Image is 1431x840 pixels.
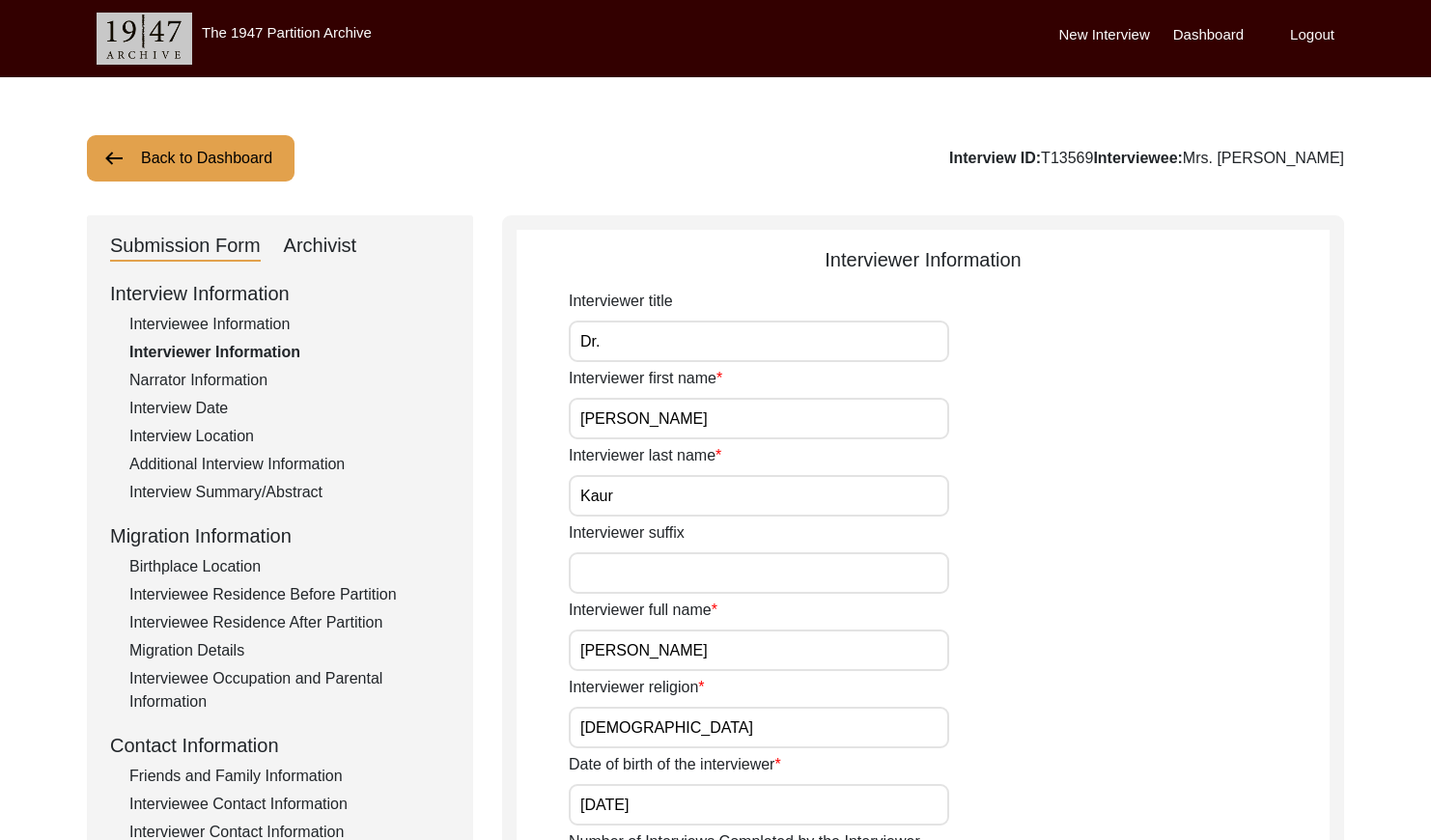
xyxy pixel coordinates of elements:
label: New Interview [1059,24,1150,46]
div: Submission Form [110,231,261,262]
div: Additional Interview Information [129,453,450,476]
div: Interview Information [110,279,450,308]
div: Interview Location [129,425,450,448]
button: Back to Dashboard [87,135,295,182]
div: Interviewer Information [129,341,450,364]
img: arrow-left.png [102,147,126,170]
label: Dashboard [1173,24,1244,46]
label: Interviewer first name [569,367,722,390]
label: Date of birth of the interviewer [569,753,781,776]
div: Interview Summary/Abstract [129,481,450,504]
b: Interview ID: [949,150,1041,166]
div: Interviewee Residence After Partition [129,611,450,634]
label: Interviewer full name [569,599,717,622]
div: Contact Information [110,731,450,760]
div: Interviewee Occupation and Parental Information [129,667,450,714]
div: Interviewee Information [129,313,450,336]
label: Interviewer suffix [569,521,685,545]
div: Migration Information [110,521,450,550]
div: Interviewee Residence Before Partition [129,583,450,606]
div: Archivist [284,231,357,262]
div: Interview Date [129,397,450,420]
label: The 1947 Partition Archive [202,24,372,41]
div: Migration Details [129,639,450,662]
b: Interviewee: [1093,150,1182,166]
label: Interviewer religion [569,676,705,699]
div: Narrator Information [129,369,450,392]
label: Interviewer title [569,290,673,313]
label: Interviewer last name [569,444,721,467]
img: header-logo.png [97,13,192,65]
label: Logout [1290,24,1334,46]
div: Interviewer Information [517,245,1330,274]
div: Interviewee Contact Information [129,793,450,816]
div: Friends and Family Information [129,765,450,788]
div: Birthplace Location [129,555,450,578]
div: T13569 Mrs. [PERSON_NAME] [949,147,1344,170]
